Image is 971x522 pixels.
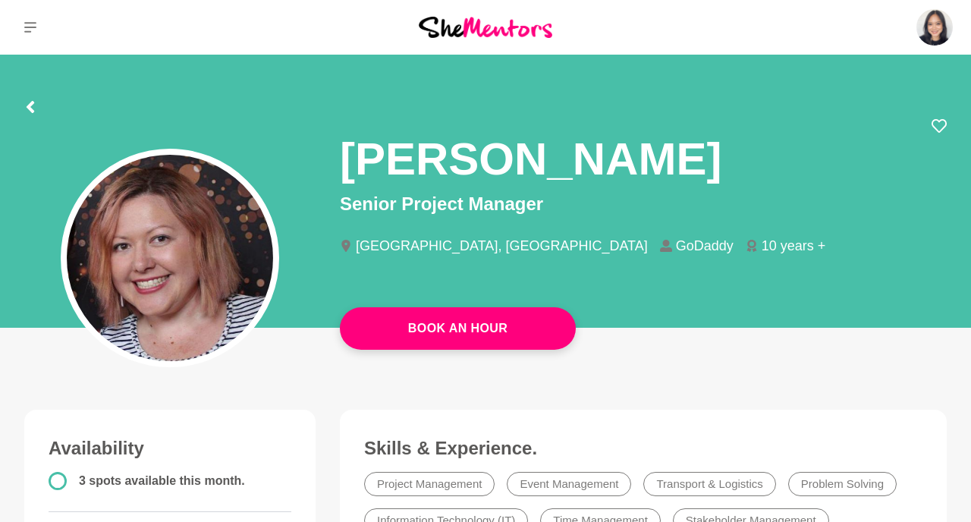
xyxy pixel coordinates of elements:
a: Book An Hour [340,307,576,350]
h3: Skills & Experience. [364,437,922,460]
h1: [PERSON_NAME] [340,130,721,187]
li: 10 years + [746,239,838,253]
h3: Availability [49,437,291,460]
p: Senior Project Manager [340,190,947,218]
li: [GEOGRAPHIC_DATA], [GEOGRAPHIC_DATA] [340,239,660,253]
li: GoDaddy [660,239,746,253]
img: She Mentors Logo [419,17,552,37]
span: 3 spots available this month. [79,474,245,487]
img: Dennise Garcia [916,9,953,46]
